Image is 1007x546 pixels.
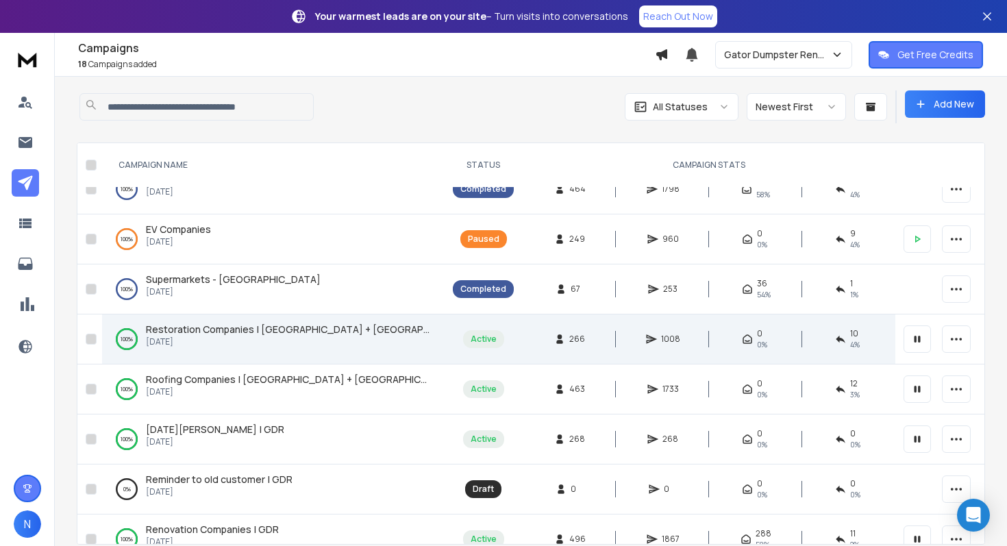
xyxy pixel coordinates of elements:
[957,499,990,532] div: Open Intercom Messenger
[123,482,131,496] p: 0 %
[121,532,133,546] p: 100 %
[569,184,586,195] span: 464
[757,439,767,450] span: 0%
[146,486,293,497] p: [DATE]
[315,10,628,23] p: – Turn visits into conversations
[146,373,456,386] span: Roofing Companies | [GEOGRAPHIC_DATA] + [GEOGRAPHIC_DATA]
[471,334,497,345] div: Active
[78,59,655,70] p: Campaigns added
[146,523,279,536] a: Renovation Companies | GDR
[471,534,497,545] div: Active
[664,484,677,495] span: 0
[569,334,585,345] span: 266
[569,534,586,545] span: 496
[850,528,856,539] span: 11
[569,434,585,445] span: 268
[14,510,41,538] button: N
[102,264,445,314] td: 100%Supermarkets - [GEOGRAPHIC_DATA][DATE]
[869,41,983,69] button: Get Free Credits
[850,439,860,450] span: 0 %
[571,284,584,295] span: 67
[78,58,87,70] span: 18
[757,339,767,350] span: 0%
[757,228,762,239] span: 0
[850,278,853,289] span: 1
[146,323,475,336] span: Restoration Companies | [GEOGRAPHIC_DATA] + [GEOGRAPHIC_DATA]
[460,184,506,195] div: Completed
[662,434,678,445] span: 268
[643,10,713,23] p: Reach Out Now
[905,90,985,118] button: Add New
[146,323,431,336] a: Restoration Companies | [GEOGRAPHIC_DATA] + [GEOGRAPHIC_DATA]
[757,489,767,500] span: 0%
[146,286,321,297] p: [DATE]
[662,534,680,545] span: 1867
[14,47,41,72] img: logo
[757,478,762,489] span: 0
[146,273,321,286] a: Supermarkets - [GEOGRAPHIC_DATA]
[724,48,831,62] p: Gator Dumpster Rentals
[102,314,445,364] td: 100%Restoration Companies | [GEOGRAPHIC_DATA] + [GEOGRAPHIC_DATA][DATE]
[850,378,858,389] span: 12
[121,182,133,196] p: 100 %
[121,432,133,446] p: 100 %
[569,234,585,245] span: 249
[471,384,497,395] div: Active
[850,428,856,439] span: 0
[102,143,445,188] th: CAMPAIGN NAME
[756,189,770,200] span: 58 %
[850,339,860,350] span: 4 %
[569,384,585,395] span: 463
[757,289,771,300] span: 54 %
[102,214,445,264] td: 100%EV Companies[DATE]
[571,484,584,495] span: 0
[102,364,445,414] td: 100%Roofing Companies | [GEOGRAPHIC_DATA] + [GEOGRAPHIC_DATA][DATE]
[757,239,767,250] span: 0%
[662,234,679,245] span: 960
[757,378,762,389] span: 0
[757,428,762,439] span: 0
[78,40,655,56] h1: Campaigns
[522,143,895,188] th: CAMPAIGN STATS
[315,10,486,23] strong: Your warmest leads are on your site
[661,334,680,345] span: 1008
[850,228,856,239] span: 9
[146,223,211,236] a: EV Companies
[146,423,284,436] a: [DATE][PERSON_NAME] | GDR
[460,284,506,295] div: Completed
[747,93,846,121] button: Newest First
[850,389,860,400] span: 3 %
[146,473,293,486] a: Reminder to old customer | GDR
[146,436,284,447] p: [DATE]
[473,484,494,495] div: Draft
[757,328,762,339] span: 0
[146,236,211,247] p: [DATE]
[850,189,860,200] span: 4 %
[146,373,431,386] a: Roofing Companies | [GEOGRAPHIC_DATA] + [GEOGRAPHIC_DATA]
[471,434,497,445] div: Active
[121,332,133,346] p: 100 %
[850,328,858,339] span: 10
[121,232,133,246] p: 100 %
[146,186,431,197] p: [DATE]
[639,5,717,27] a: Reach Out Now
[102,164,445,214] td: 100%site services companies - [GEOGRAPHIC_DATA] + [GEOGRAPHIC_DATA] (reachinbox)[DATE]
[850,489,860,500] span: 0%
[102,464,445,514] td: 0%Reminder to old customer | GDR[DATE]
[663,284,677,295] span: 253
[121,382,133,396] p: 100 %
[146,386,431,397] p: [DATE]
[662,184,680,195] span: 1798
[850,289,858,300] span: 1 %
[653,100,708,114] p: All Statuses
[756,528,771,539] span: 288
[757,389,767,400] span: 0%
[850,239,860,250] span: 4 %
